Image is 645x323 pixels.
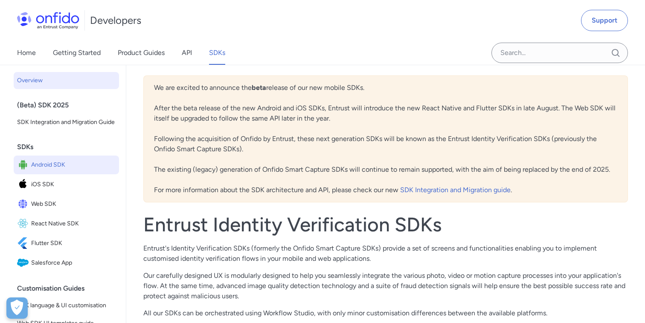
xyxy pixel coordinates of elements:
span: Web SDK [31,198,116,210]
a: SDK language & UI customisation [14,297,119,314]
div: Cookie Preferences [6,297,28,319]
h1: Developers [90,14,141,27]
a: SDKs [209,41,225,65]
button: Open Preferences [6,297,28,319]
img: IconFlutter SDK [17,237,31,249]
div: (Beta) SDK 2025 [17,97,122,114]
b: beta [252,84,266,92]
input: Onfido search input field [491,43,628,63]
a: Product Guides [118,41,165,65]
a: Overview [14,72,119,89]
img: IconiOS SDK [17,179,31,190]
a: SDK Integration and Migration guide [400,186,511,194]
span: Salesforce App [31,257,116,269]
a: SDK Integration and Migration Guide [14,114,119,131]
p: All our SDKs can be orchestrated using Workflow Studio, with only minor customisation differences... [143,308,628,318]
a: Home [17,41,36,65]
a: IconAndroid SDKAndroid SDK [14,156,119,174]
span: Flutter SDK [31,237,116,249]
a: Getting Started [53,41,101,65]
a: IconReact Native SDKReact Native SDK [14,214,119,233]
span: React Native SDK [31,218,116,230]
a: IconiOS SDKiOS SDK [14,175,119,194]
div: We are excited to announce the release of our new mobile SDKs. After the beta release of the new ... [143,75,628,202]
span: SDK language & UI customisation [17,300,116,311]
img: IconReact Native SDK [17,218,31,230]
span: SDK Integration and Migration Guide [17,117,116,127]
a: Support [581,10,628,31]
img: IconAndroid SDK [17,159,31,171]
span: Android SDK [31,159,116,171]
a: IconSalesforce AppSalesforce App [14,254,119,272]
h1: Entrust Identity Verification SDKs [143,213,628,236]
a: API [182,41,192,65]
div: SDKs [17,138,122,156]
p: Our carefully designed UX is modularly designed to help you seamlessly integrate the various phot... [143,271,628,301]
p: Entrust's Identity Verification SDKs (formerly the Onfido Smart Capture SDKs) provide a set of sc... [143,243,628,264]
a: IconWeb SDKWeb SDK [14,195,119,213]
a: IconFlutter SDKFlutter SDK [14,234,119,253]
span: Overview [17,75,116,86]
img: Onfido Logo [17,12,79,29]
img: IconSalesforce App [17,257,31,269]
img: IconWeb SDK [17,198,31,210]
div: Customisation Guides [17,280,122,297]
span: iOS SDK [31,179,116,190]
